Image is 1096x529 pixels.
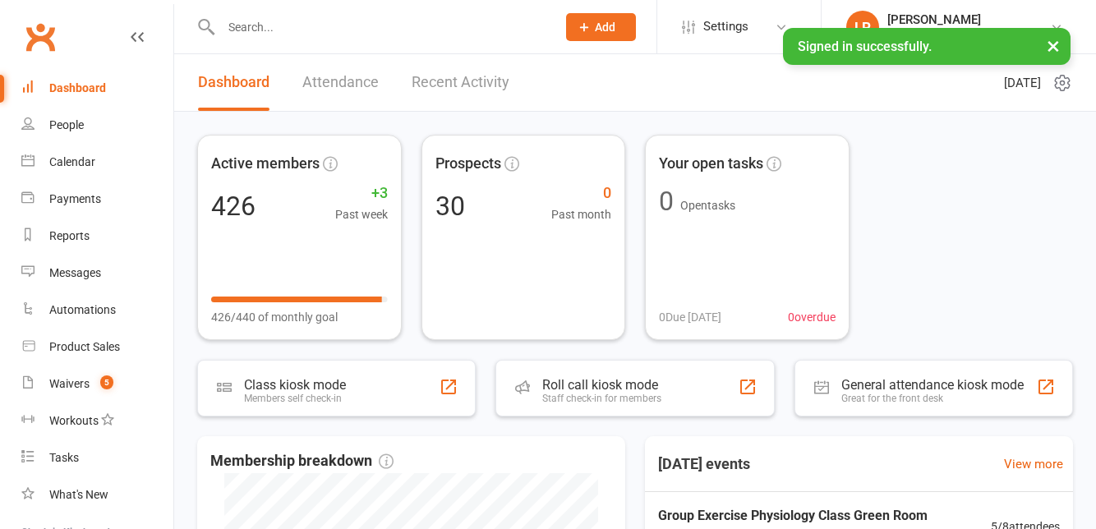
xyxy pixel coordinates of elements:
div: People [49,118,84,131]
a: Product Sales [21,329,173,366]
div: Reports [49,229,90,242]
span: Your open tasks [659,152,763,176]
span: 0 overdue [788,308,836,326]
div: Dashboard [49,81,106,94]
div: Messages [49,266,101,279]
button: Add [566,13,636,41]
div: Members self check-in [244,393,346,404]
span: +3 [335,182,388,205]
span: 5 [100,375,113,389]
div: Waivers [49,377,90,390]
div: LP [846,11,879,44]
div: What's New [49,488,108,501]
div: Staying Active [PERSON_NAME] [887,27,1050,42]
a: Tasks [21,439,173,476]
span: Add [595,21,615,34]
input: Search... [216,16,545,39]
span: 0 [551,182,611,205]
a: Calendar [21,144,173,181]
a: View more [1004,454,1063,474]
span: Prospects [435,152,501,176]
span: 0 Due [DATE] [659,308,721,326]
a: Payments [21,181,173,218]
span: Membership breakdown [210,449,394,473]
span: [DATE] [1004,73,1041,93]
a: People [21,107,173,144]
span: Settings [703,8,748,45]
a: Clubworx [20,16,61,57]
span: Group Exercise Physiology Class Green Room [658,505,948,527]
span: Open tasks [680,199,735,212]
a: Reports [21,218,173,255]
div: General attendance kiosk mode [841,377,1024,393]
div: [PERSON_NAME] [887,12,1050,27]
div: Workouts [49,414,99,427]
div: Payments [49,192,101,205]
div: Class kiosk mode [244,377,346,393]
span: Signed in successfully. [798,39,932,54]
a: Dashboard [21,70,173,107]
a: Recent Activity [412,54,509,111]
span: 426/440 of monthly goal [211,308,338,326]
div: Roll call kiosk mode [542,377,661,393]
a: Attendance [302,54,379,111]
div: Product Sales [49,340,120,353]
a: Waivers 5 [21,366,173,402]
div: Tasks [49,451,79,464]
span: Past month [551,205,611,223]
button: × [1038,28,1068,63]
a: Dashboard [198,54,269,111]
div: Calendar [49,155,95,168]
span: Active members [211,152,320,176]
div: Staff check-in for members [542,393,661,404]
a: Workouts [21,402,173,439]
div: 426 [211,193,256,219]
div: 30 [435,193,465,219]
span: Past week [335,205,388,223]
div: 0 [659,188,674,214]
a: Automations [21,292,173,329]
div: Automations [49,303,116,316]
div: Great for the front desk [841,393,1024,404]
h3: [DATE] events [645,449,763,479]
a: Messages [21,255,173,292]
a: What's New [21,476,173,513]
